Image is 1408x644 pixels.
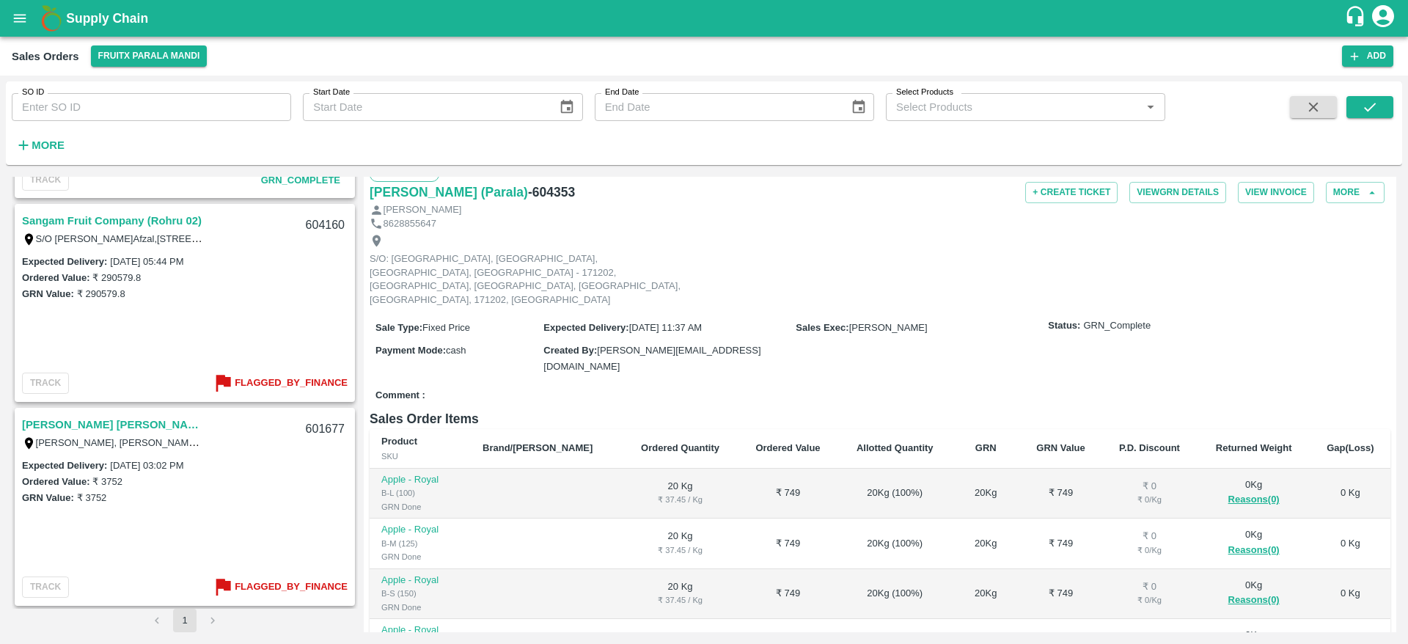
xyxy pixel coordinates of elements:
[1209,579,1299,609] div: 0 Kg
[297,208,353,243] div: 604160
[92,272,141,283] label: ₹ 290579.8
[553,93,581,121] button: Choose date
[1310,519,1390,569] td: 0 Kg
[77,288,125,299] label: ₹ 290579.8
[110,256,183,267] label: [DATE] 05:44 PM
[22,211,202,230] a: Sangam Fruit Company (Rohru 02)
[964,486,1008,500] div: 20 Kg
[36,436,371,448] label: [PERSON_NAME], [PERSON_NAME][STREET_ADDRESS][PERSON_NAME]
[66,11,148,26] b: Supply Chain
[297,412,353,447] div: 601677
[1342,45,1393,67] button: Add
[1020,469,1102,519] td: ₹ 749
[634,544,727,557] div: ₹ 37.45 / Kg
[629,322,702,333] span: [DATE] 11:37 AM
[1119,442,1180,453] b: P.D. Discount
[1209,528,1299,558] div: 0 Kg
[91,45,208,67] button: Select DC
[12,93,291,121] input: Enter SO ID
[1113,493,1185,506] div: ₹ 0 / Kg
[37,4,66,33] img: logo
[3,1,37,35] button: open drawer
[738,569,837,620] td: ₹ 749
[634,593,727,607] div: ₹ 37.45 / Kg
[110,460,183,471] label: [DATE] 03:02 PM
[1238,182,1314,203] button: View Invoice
[370,252,700,307] p: S/O: [GEOGRAPHIC_DATA], [GEOGRAPHIC_DATA], [GEOGRAPHIC_DATA], [GEOGRAPHIC_DATA] - 171202, [GEOGRA...
[641,442,719,453] b: Ordered Quantity
[543,322,628,333] label: Expected Delivery :
[22,87,44,98] label: SO ID
[66,8,1344,29] a: Supply Chain
[1370,3,1396,34] div: account of current user
[738,519,837,569] td: ₹ 749
[375,322,422,333] label: Sale Type :
[36,233,330,244] label: S/O [PERSON_NAME]Afzal,[STREET_ADDRESS][PERSON_NAME]
[22,492,74,503] label: GRN Value:
[313,87,350,98] label: Start Date
[381,450,459,463] div: SKU
[1209,542,1299,559] button: Reasons(0)
[634,493,727,506] div: ₹ 37.45 / Kg
[22,460,107,471] label: Expected Delivery :
[22,256,107,267] label: Expected Delivery :
[235,579,348,596] b: Flagged_By_Finance
[381,473,459,487] p: Apple - Royal
[623,519,738,569] td: 20 Kg
[22,288,74,299] label: GRN Value:
[12,47,79,66] div: Sales Orders
[22,476,89,487] label: Ordered Value:
[32,139,65,151] strong: More
[370,182,528,202] a: [PERSON_NAME] (Parala)
[1020,519,1102,569] td: ₹ 749
[1129,182,1226,203] button: ViewGRN Details
[446,345,466,356] span: cash
[1113,530,1185,544] div: ₹ 0
[1036,442,1085,453] b: GRN Value
[845,93,873,121] button: Choose date
[384,203,462,217] p: [PERSON_NAME]
[381,601,459,614] div: GRN Done
[623,469,738,519] td: 20 Kg
[975,442,997,453] b: GRN
[381,537,459,550] div: B-M (125)
[143,609,227,632] nav: pagination navigation
[370,409,1390,429] h6: Sales Order Items
[1113,580,1185,594] div: ₹ 0
[605,87,639,98] label: End Date
[261,175,340,186] span: GRN_Complete
[303,93,547,121] input: Start Date
[623,569,738,620] td: 20 Kg
[964,587,1008,601] div: 20 Kg
[595,93,839,121] input: End Date
[1048,319,1080,333] label: Status:
[1209,491,1299,508] button: Reasons(0)
[381,587,459,600] div: B-S (150)
[92,476,122,487] label: ₹ 3752
[1310,569,1390,620] td: 0 Kg
[375,345,446,356] label: Payment Mode :
[422,322,470,333] span: Fixed Price
[796,322,848,333] label: Sales Exec :
[1216,442,1292,453] b: Returned Weight
[857,442,934,453] b: Allotted Quantity
[211,371,348,395] button: Flagged_By_Finance
[384,217,436,231] p: 8628855647
[77,492,107,503] label: ₹ 3752
[738,469,837,519] td: ₹ 749
[22,415,205,434] a: [PERSON_NAME] [PERSON_NAME](Parala)
[211,575,348,599] button: Flagged_By_Finance
[381,550,459,563] div: GRN Done
[896,87,953,98] label: Select Products
[1310,469,1390,519] td: 0 Kg
[1141,98,1160,117] button: Open
[543,345,760,372] span: [PERSON_NAME][EMAIL_ADDRESS][DOMAIN_NAME]
[964,537,1008,551] div: 20 Kg
[381,436,417,447] b: Product
[1020,569,1102,620] td: ₹ 749
[173,609,197,632] button: page 1
[381,623,459,637] p: Apple - Royal
[381,500,459,513] div: GRN Done
[1113,630,1185,644] div: ₹ 0
[381,574,459,588] p: Apple - Royal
